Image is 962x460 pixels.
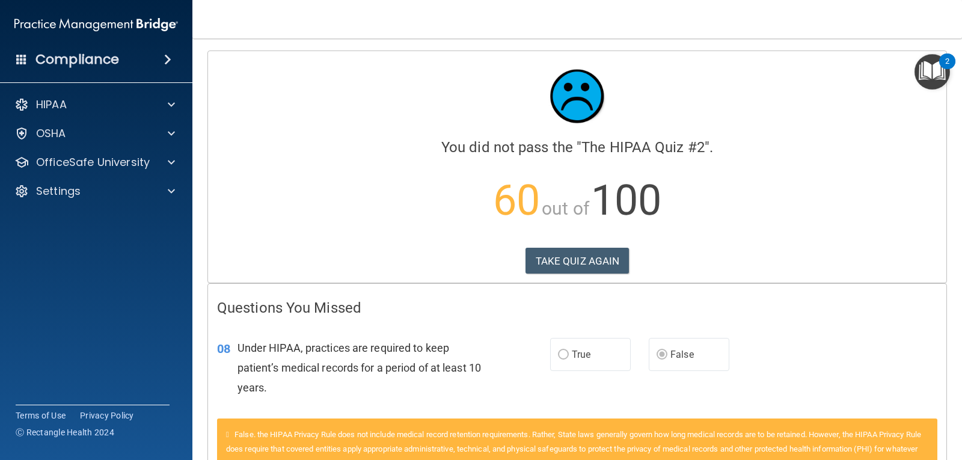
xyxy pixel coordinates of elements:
[237,342,481,394] span: Under HIPAA, practices are required to keep patient’s medical records for a period of at least 10...
[14,155,175,170] a: OfficeSafe University
[35,51,119,68] h4: Compliance
[542,198,589,219] span: out of
[558,351,569,360] input: True
[36,126,66,141] p: OSHA
[16,409,66,422] a: Terms of Use
[591,176,661,225] span: 100
[572,349,590,360] span: True
[14,97,175,112] a: HIPAA
[36,97,67,112] p: HIPAA
[657,351,667,360] input: False
[541,60,613,132] img: sad_face.ecc698e2.jpg
[581,139,705,156] span: The HIPAA Quiz #2
[493,176,540,225] span: 60
[16,426,114,438] span: Ⓒ Rectangle Health 2024
[14,184,175,198] a: Settings
[217,342,230,356] span: 08
[217,300,937,316] h4: Questions You Missed
[14,126,175,141] a: OSHA
[36,184,81,198] p: Settings
[80,409,134,422] a: Privacy Policy
[945,61,949,77] div: 2
[14,13,178,37] img: PMB logo
[217,140,937,155] h4: You did not pass the " ".
[915,54,950,90] button: Open Resource Center, 2 new notifications
[670,349,694,360] span: False
[36,155,150,170] p: OfficeSafe University
[525,248,630,274] button: TAKE QUIZ AGAIN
